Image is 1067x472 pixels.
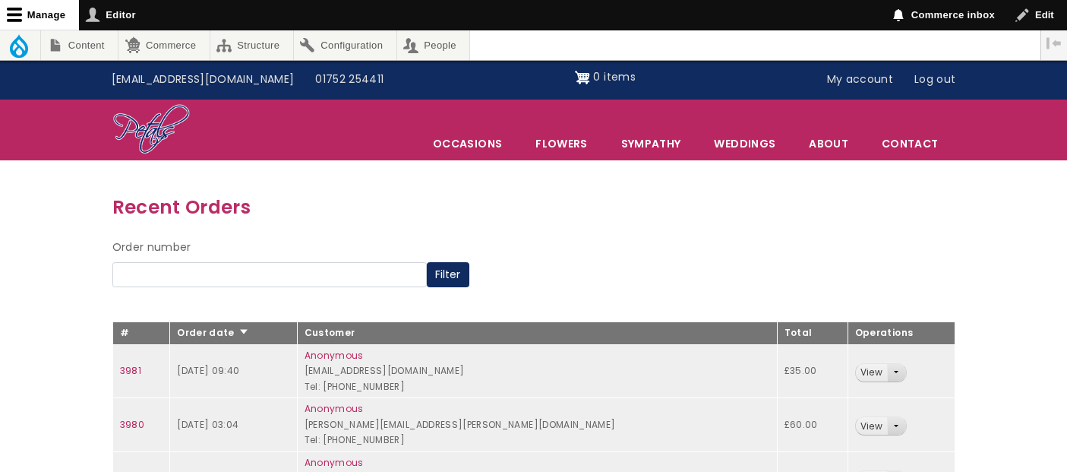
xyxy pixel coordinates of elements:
[118,30,209,60] a: Commerce
[297,398,777,452] td: [PERSON_NAME][EMAIL_ADDRESS][PERSON_NAME][DOMAIN_NAME] Tel: [PHONE_NUMBER]
[177,326,249,339] a: Order date
[112,192,955,222] h3: Recent Orders
[793,128,864,160] a: About
[177,418,238,431] time: [DATE] 03:04
[297,344,777,398] td: [EMAIL_ADDRESS][DOMAIN_NAME] Tel: [PHONE_NUMBER]
[112,103,191,157] img: Home
[593,69,635,84] span: 0 items
[210,30,293,60] a: Structure
[866,128,954,160] a: Contact
[177,364,239,377] time: [DATE] 09:40
[101,65,305,94] a: [EMAIL_ADDRESS][DOMAIN_NAME]
[397,30,470,60] a: People
[120,418,144,431] a: 3980
[294,30,396,60] a: Configuration
[1041,30,1067,56] button: Vertical orientation
[41,30,118,60] a: Content
[698,128,791,160] span: Weddings
[305,349,364,362] a: Anonymous
[305,456,364,469] a: Anonymous
[605,128,697,160] a: Sympathy
[297,322,777,345] th: Customer
[856,364,887,382] a: View
[816,65,904,94] a: My account
[777,322,848,345] th: Total
[777,344,848,398] td: £35.00
[848,322,955,345] th: Operations
[904,65,966,94] a: Log out
[305,402,364,415] a: Anonymous
[856,417,887,435] a: View
[519,128,603,160] a: Flowers
[575,65,636,90] a: Shopping cart 0 items
[575,65,590,90] img: Shopping cart
[120,364,141,377] a: 3981
[427,262,469,288] button: Filter
[305,65,394,94] a: 01752 254411
[777,398,848,452] td: £60.00
[417,128,518,160] span: Occasions
[112,322,170,345] th: #
[112,239,191,257] label: Order number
